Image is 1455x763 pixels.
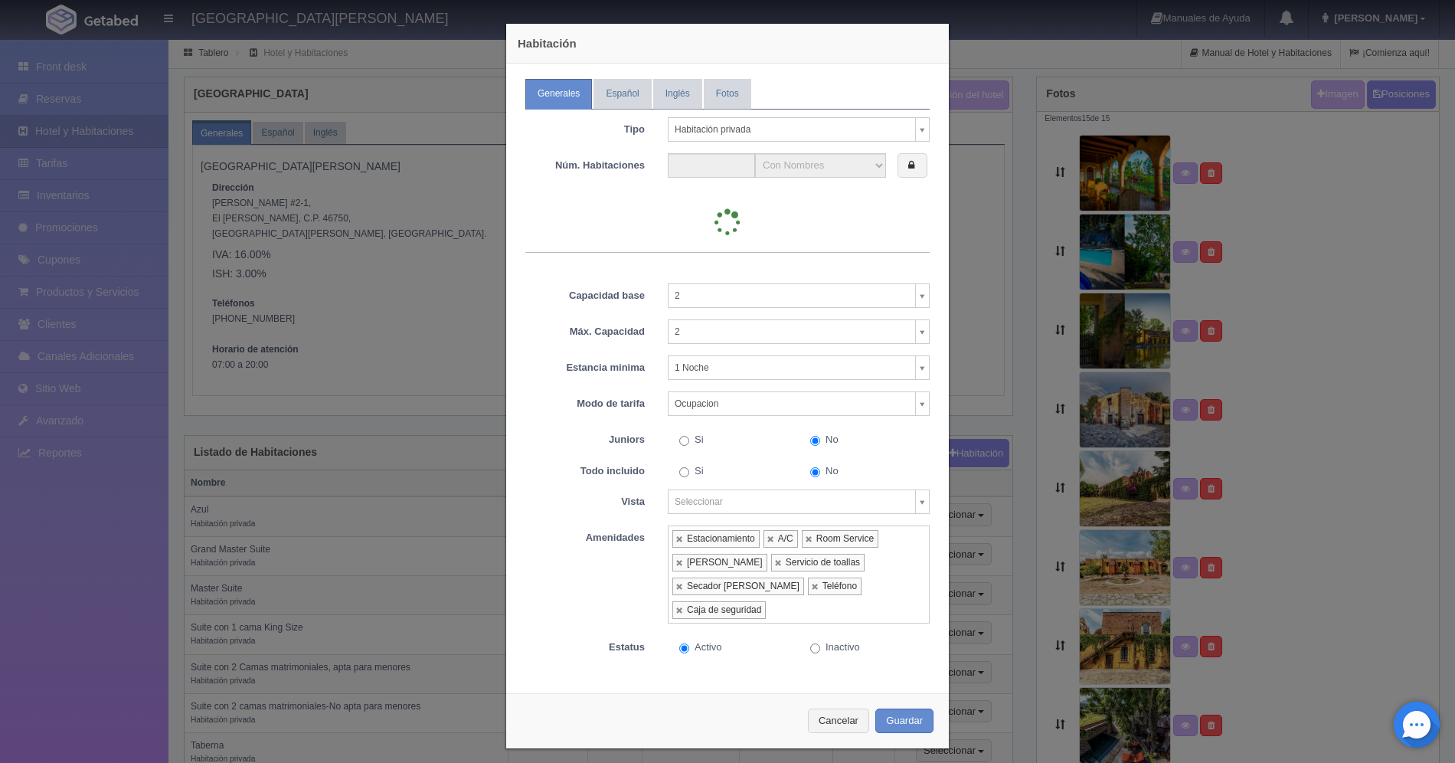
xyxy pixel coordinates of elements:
span: Seleccionar [675,490,909,513]
div: Room Service [816,533,874,545]
a: 2 [668,319,930,344]
label: Tipo [514,117,656,137]
a: 1 Noche [668,355,930,380]
label: Estatus [514,635,656,655]
label: Estancia minima [514,355,656,375]
a: 2 [668,283,930,308]
label: Juniors [514,427,656,447]
input: No [810,436,820,446]
a: Inglés [653,79,702,109]
label: No [810,459,839,479]
input: Si [679,467,689,477]
label: Activo [679,635,721,655]
a: Fotos [704,79,751,109]
input: No [810,467,820,477]
label: Inactivo [810,635,860,655]
label: No [810,427,839,447]
span: 2 [675,284,909,307]
a: Seleccionar [668,490,930,514]
span: 2 [675,320,909,343]
label: Vista [514,490,656,509]
button: Guardar [875,709,933,734]
div: A/C [778,533,793,545]
input: Si [679,436,689,446]
button: Cancelar [808,709,869,734]
a: Habitación privada [668,117,930,142]
a: Ocupacion [668,391,930,416]
div: [PERSON_NAME] [687,557,763,568]
span: Habitación privada [675,118,909,141]
div: Teléfono [822,581,857,592]
a: Generales [525,79,592,109]
div: Secador [PERSON_NAME] [687,581,799,592]
h4: Habitación [518,35,937,51]
label: Si [679,427,704,447]
label: Modo de tarifa [514,391,656,411]
label: Capacidad base [514,283,656,303]
span: 1 Noche [675,356,909,379]
div: Caja de seguridad [687,604,761,616]
label: Núm. Habitaciones [514,153,656,173]
input: Inactivo [810,643,820,653]
label: Todo incluido [514,459,656,479]
span: Ocupacion [675,392,909,415]
div: Servicio de toallas [786,557,860,568]
div: Estacionamiento [687,533,755,545]
label: Amenidades [514,526,656,545]
label: Si [679,459,704,479]
label: Máx. Capacidad [514,319,656,339]
a: Español [593,79,651,109]
input: Activo [679,643,689,653]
